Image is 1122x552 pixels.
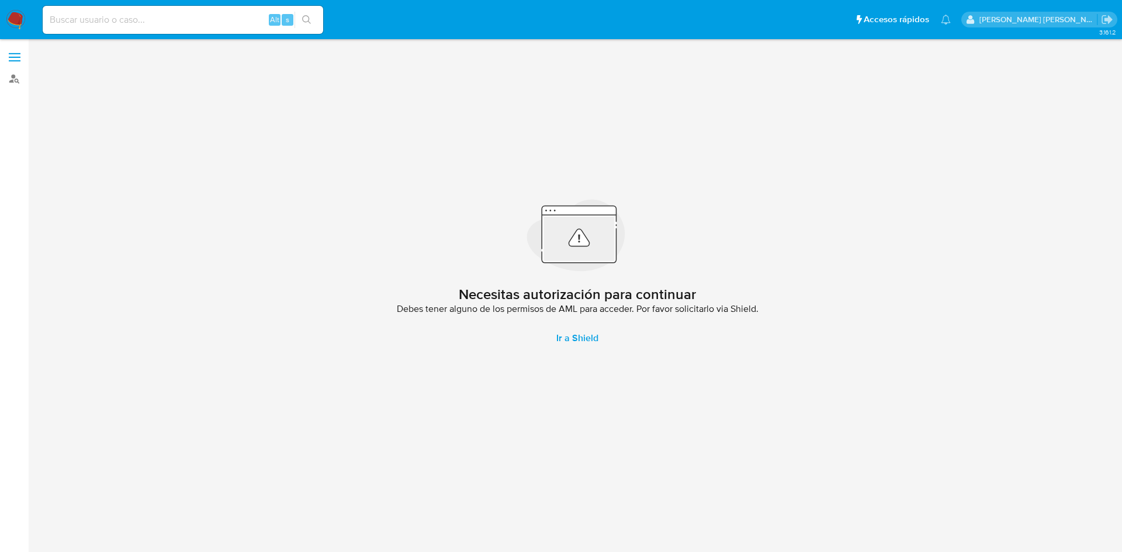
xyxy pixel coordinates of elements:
input: Buscar usuario o caso... [43,12,323,27]
span: Debes tener alguno de los permisos de AML para acceder. Por favor solicitarlo via Shield. [397,303,759,315]
span: Ir a Shield [556,324,598,352]
h2: Necesitas autorización para continuar [459,286,696,303]
span: s [286,14,289,25]
span: Alt [270,14,279,25]
a: Salir [1101,13,1113,26]
p: ext_jesssali@mercadolibre.com.mx [979,14,1097,25]
a: Notificaciones [941,15,951,25]
button: search-icon [295,12,318,28]
span: Accesos rápidos [864,13,929,26]
a: Ir a Shield [542,324,612,352]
